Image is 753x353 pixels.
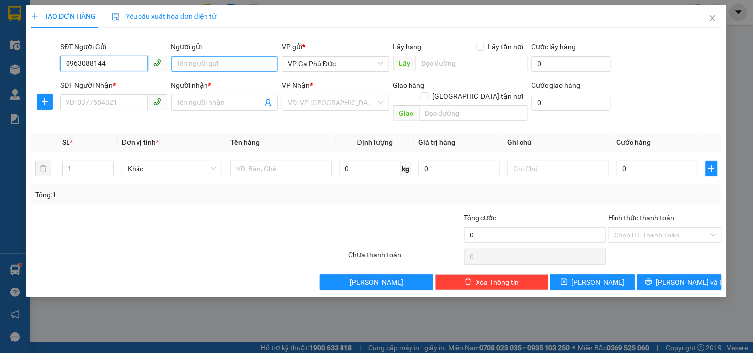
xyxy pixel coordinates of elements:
span: printer [645,278,652,286]
span: VP Ga Phủ Đức [288,57,383,71]
input: 0 [418,161,500,176]
span: Lấy tận nơi [484,41,528,52]
input: Dọc đường [419,105,528,121]
div: Tổng: 1 [35,189,291,200]
span: SL [62,138,70,146]
span: TẠO ĐƠN HÀNG [31,12,96,20]
label: Cước giao hàng [532,81,581,89]
img: icon [112,13,120,21]
button: delete [35,161,51,176]
span: kg [401,161,411,176]
button: printer[PERSON_NAME] và In [637,274,722,290]
span: save [561,278,568,286]
button: Close [699,5,727,33]
input: VD: Bàn, Ghế [230,161,331,176]
button: [PERSON_NAME] [320,274,433,290]
button: deleteXóa Thông tin [435,274,548,290]
div: Người gửi [171,41,278,52]
div: Chưa thanh toán [347,249,463,267]
div: Người nhận [171,80,278,91]
span: plus [37,98,52,106]
span: close [709,14,717,22]
div: SĐT Người Gửi [60,41,167,52]
span: Tổng cước [464,214,497,222]
span: [PERSON_NAME] [572,277,625,288]
button: save[PERSON_NAME] [550,274,635,290]
span: [PERSON_NAME] và In [656,277,726,288]
span: Cước hàng [616,138,651,146]
span: plus [706,165,717,173]
span: Tên hàng [230,138,260,146]
span: Giao hàng [393,81,425,89]
span: phone [153,59,161,67]
span: [GEOGRAPHIC_DATA] tận nơi [429,91,528,102]
span: Khác [128,161,216,176]
span: Lấy [393,56,416,71]
div: VP gửi [282,41,389,52]
input: Dọc đường [416,56,528,71]
span: delete [465,278,472,286]
span: Lấy hàng [393,43,422,51]
button: plus [706,161,718,176]
input: Cước lấy hàng [532,56,611,72]
th: Ghi chú [504,133,613,152]
span: Yêu cầu xuất hóa đơn điện tử [112,12,216,20]
span: VP Nhận [282,81,310,89]
span: user-add [264,99,272,107]
span: Giao [393,105,419,121]
div: SĐT Người Nhận [60,80,167,91]
span: plus [31,13,38,20]
label: Hình thức thanh toán [608,214,674,222]
span: Giá trị hàng [418,138,455,146]
button: plus [37,94,53,110]
span: [PERSON_NAME] [350,277,403,288]
span: Định lượng [357,138,393,146]
input: Ghi Chú [508,161,609,176]
input: Cước giao hàng [532,95,611,111]
span: Đơn vị tính [122,138,159,146]
span: Xóa Thông tin [476,277,519,288]
label: Cước lấy hàng [532,43,576,51]
span: phone [153,98,161,106]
